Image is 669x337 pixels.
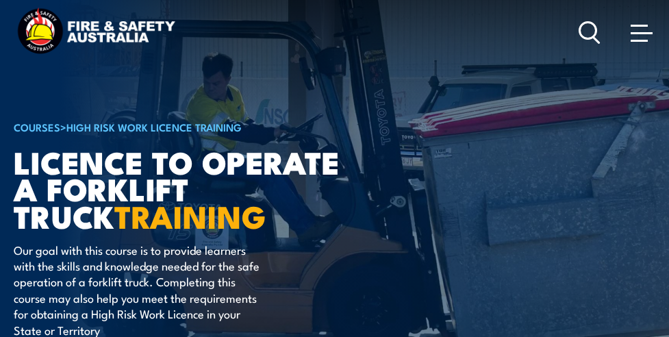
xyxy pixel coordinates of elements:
h1: Licence to operate a forklift truck [14,148,352,228]
strong: TRAINING [114,192,266,239]
a: High Risk Work Licence Training [66,119,242,134]
h6: > [14,118,352,135]
a: COURSES [14,119,60,134]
